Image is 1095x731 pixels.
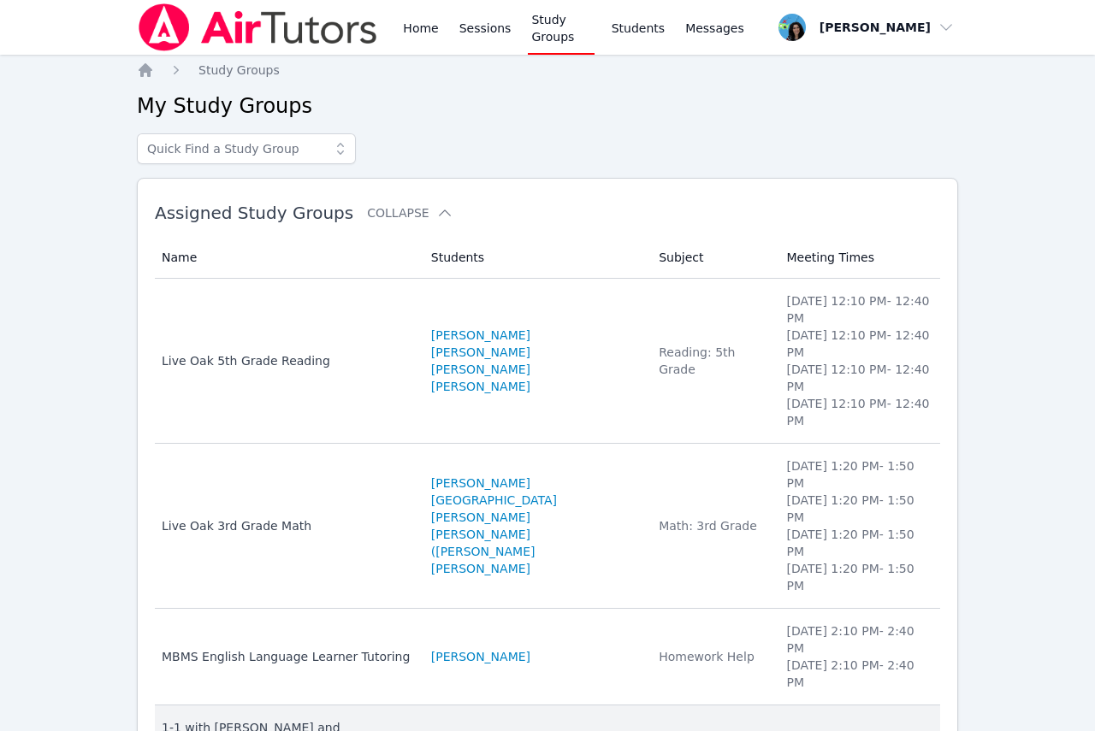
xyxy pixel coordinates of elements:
[787,622,931,657] li: [DATE] 2:10 PM - 2:40 PM
[367,204,453,221] button: Collapse
[431,378,530,395] a: [PERSON_NAME]
[431,526,638,560] a: [PERSON_NAME] ([PERSON_NAME]
[787,560,931,594] li: [DATE] 1:20 PM - 1:50 PM
[787,361,931,395] li: [DATE] 12:10 PM - 12:40 PM
[787,457,931,492] li: [DATE] 1:20 PM - 1:50 PM
[787,292,931,327] li: [DATE] 12:10 PM - 12:40 PM
[787,492,931,526] li: [DATE] 1:20 PM - 1:50 PM
[659,344,766,378] div: Reading: 5th Grade
[787,657,931,691] li: [DATE] 2:10 PM - 2:40 PM
[137,3,379,51] img: Air Tutors
[137,92,958,120] h2: My Study Groups
[431,361,530,378] a: [PERSON_NAME]
[787,526,931,560] li: [DATE] 1:20 PM - 1:50 PM
[659,517,766,534] div: Math: 3rd Grade
[421,237,648,279] th: Students
[431,509,530,526] a: [PERSON_NAME]
[137,133,356,164] input: Quick Find a Study Group
[685,20,744,37] span: Messages
[648,237,776,279] th: Subject
[777,237,941,279] th: Meeting Times
[659,648,766,665] div: Homework Help
[198,63,280,77] span: Study Groups
[155,279,940,444] tr: Live Oak 5th Grade Reading[PERSON_NAME][PERSON_NAME][PERSON_NAME][PERSON_NAME]Reading: 5th Grade[...
[787,327,931,361] li: [DATE] 12:10 PM - 12:40 PM
[155,444,940,609] tr: Live Oak 3rd Grade Math[PERSON_NAME][GEOGRAPHIC_DATA][PERSON_NAME][PERSON_NAME] ([PERSON_NAME][PE...
[431,560,530,577] a: [PERSON_NAME]
[431,648,530,665] a: [PERSON_NAME]
[431,475,638,509] a: [PERSON_NAME][GEOGRAPHIC_DATA]
[431,344,530,361] a: [PERSON_NAME]
[137,62,958,79] nav: Breadcrumb
[431,327,530,344] a: [PERSON_NAME]
[155,237,421,279] th: Name
[198,62,280,79] a: Study Groups
[155,609,940,705] tr: MBMS English Language Learner Tutoring[PERSON_NAME]Homework Help[DATE] 2:10 PM- 2:40 PM[DATE] 2:1...
[162,517,411,534] div: Live Oak 3rd Grade Math
[162,352,411,369] div: Live Oak 5th Grade Reading
[155,203,353,223] span: Assigned Study Groups
[162,648,411,665] div: MBMS English Language Learner Tutoring
[787,395,931,429] li: [DATE] 12:10 PM - 12:40 PM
